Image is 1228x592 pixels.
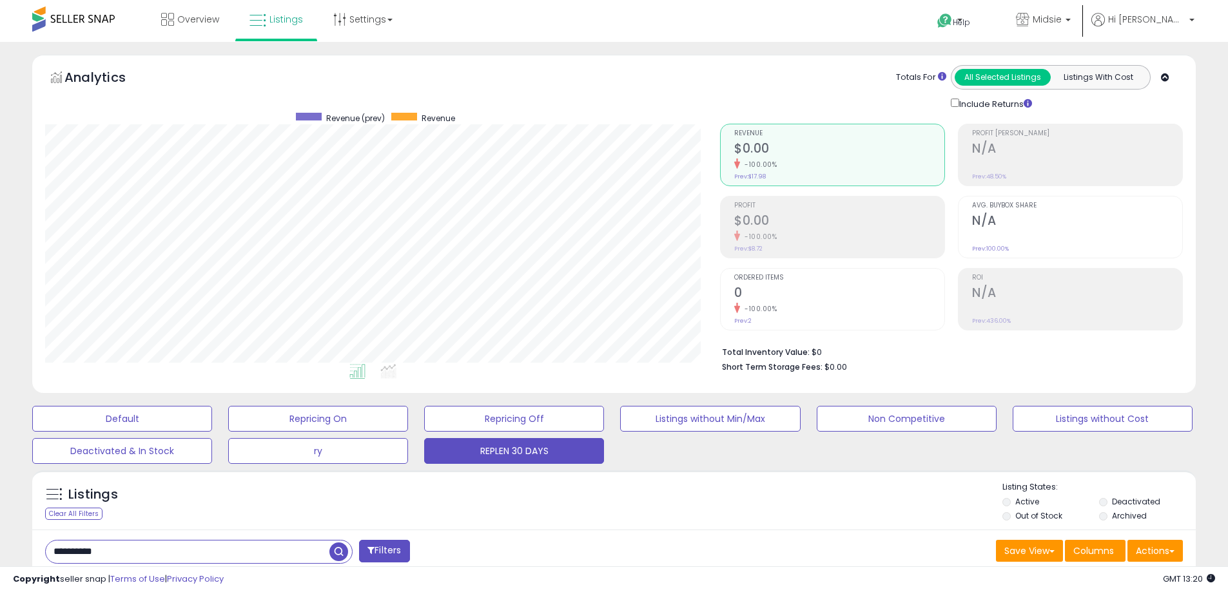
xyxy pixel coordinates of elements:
span: Revenue [422,113,455,124]
small: Prev: $17.98 [734,173,766,180]
span: Help [953,17,970,28]
label: Out of Stock [1015,510,1062,521]
span: Midsie [1033,13,1062,26]
a: Hi [PERSON_NAME] [1091,13,1194,42]
small: -100.00% [740,304,777,314]
i: Get Help [937,13,953,29]
button: Non Competitive [817,406,997,432]
span: ROI [972,274,1182,282]
button: Filters [359,540,409,562]
button: Listings without Cost [1013,406,1193,432]
p: Listing States: [1002,481,1196,493]
button: REPLEN 30 DAYS [424,438,604,464]
small: Prev: 436.00% [972,317,1011,325]
strong: Copyright [13,573,60,585]
button: Listings without Min/Max [620,406,800,432]
small: -100.00% [740,232,777,242]
a: Help [927,3,995,42]
span: Profit [PERSON_NAME] [972,130,1182,137]
button: Deactivated & In Stock [32,438,212,464]
div: Clear All Filters [45,508,102,520]
small: -100.00% [740,160,777,169]
h2: N/A [972,141,1182,158]
div: seller snap | | [13,573,224,586]
span: Revenue (prev) [326,113,385,124]
h2: 0 [734,285,944,303]
button: Columns [1065,540,1126,562]
label: Archived [1112,510,1147,521]
small: Prev: 48.50% [972,173,1006,180]
small: Prev: 2 [734,317,752,325]
button: Default [32,406,212,432]
span: 2025-08-12 13:20 GMT [1163,573,1215,585]
h2: $0.00 [734,141,944,158]
button: All Selected Listings [955,69,1051,86]
div: Totals For [896,72,946,84]
button: Save View [996,540,1063,562]
button: Listings With Cost [1050,69,1146,86]
small: Prev: $8.72 [734,245,763,253]
span: Avg. Buybox Share [972,202,1182,209]
span: Profit [734,202,944,209]
h5: Listings [68,486,118,504]
h2: N/A [972,285,1182,303]
span: Revenue [734,130,944,137]
span: Listings [269,13,303,26]
b: Short Term Storage Fees: [722,361,823,372]
label: Deactivated [1112,496,1160,507]
a: Terms of Use [110,573,165,585]
span: $0.00 [824,361,847,373]
button: Actions [1127,540,1183,562]
h2: $0.00 [734,213,944,231]
small: Prev: 100.00% [972,245,1009,253]
b: Total Inventory Value: [722,347,810,358]
button: Repricing Off [424,406,604,432]
span: Columns [1073,544,1114,557]
h2: N/A [972,213,1182,231]
span: Overview [177,13,219,26]
a: Privacy Policy [167,573,224,585]
button: Repricing On [228,406,408,432]
button: ry [228,438,408,464]
span: Hi [PERSON_NAME] [1108,13,1185,26]
span: Ordered Items [734,274,944,282]
li: $0 [722,343,1173,359]
div: Include Returns [941,96,1048,111]
label: Active [1015,496,1039,507]
h5: Analytics [64,68,151,90]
